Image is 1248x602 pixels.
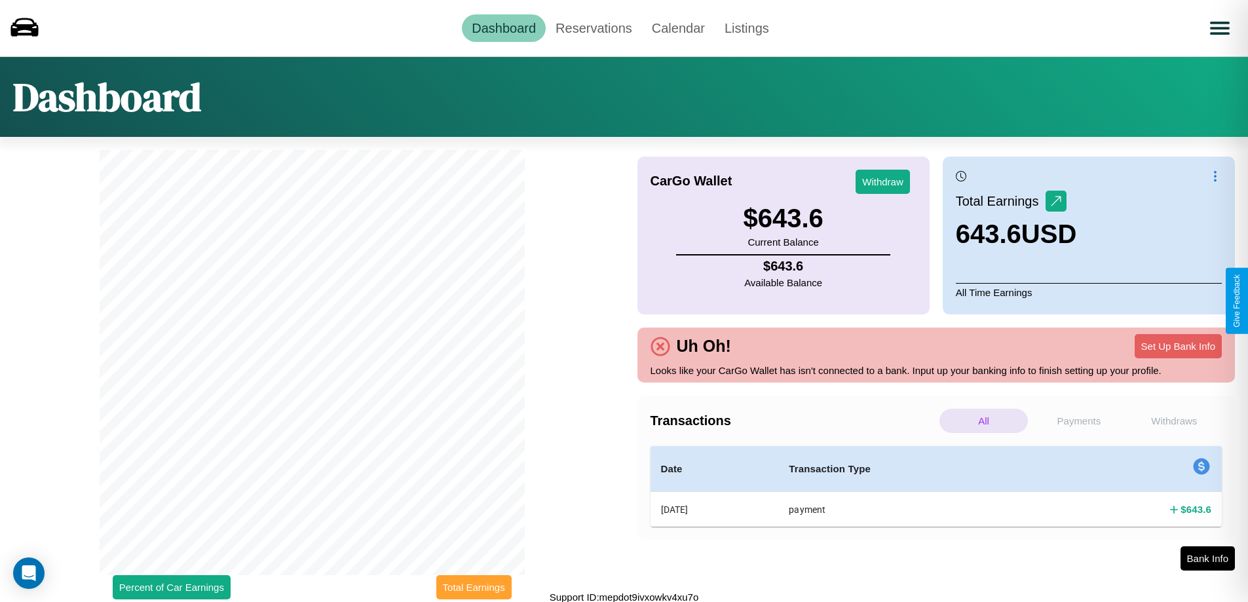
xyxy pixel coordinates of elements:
[13,557,45,589] div: Open Intercom Messenger
[1181,546,1235,571] button: Bank Info
[744,259,822,274] h4: $ 643.6
[546,14,642,42] a: Reservations
[642,14,715,42] a: Calendar
[743,233,823,251] p: Current Balance
[744,274,822,292] p: Available Balance
[1232,274,1241,328] div: Give Feedback
[1135,334,1222,358] button: Set Up Bank Info
[436,575,512,599] button: Total Earnings
[956,283,1222,301] p: All Time Earnings
[939,409,1028,433] p: All
[670,337,738,356] h4: Uh Oh!
[715,14,779,42] a: Listings
[778,492,1050,527] th: payment
[651,446,1222,527] table: simple table
[1130,409,1219,433] p: Withdraws
[1181,502,1211,516] h4: $ 643.6
[113,575,231,599] button: Percent of Car Earnings
[661,461,768,477] h4: Date
[651,413,936,428] h4: Transactions
[13,70,201,124] h1: Dashboard
[462,14,546,42] a: Dashboard
[651,492,779,527] th: [DATE]
[789,461,1040,477] h4: Transaction Type
[651,362,1222,379] p: Looks like your CarGo Wallet has isn't connected to a bank. Input up your banking info to finish ...
[1201,10,1238,47] button: Open menu
[956,189,1046,213] p: Total Earnings
[651,174,732,189] h4: CarGo Wallet
[956,219,1077,249] h3: 643.6 USD
[1034,409,1123,433] p: Payments
[856,170,910,194] button: Withdraw
[743,204,823,233] h3: $ 643.6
